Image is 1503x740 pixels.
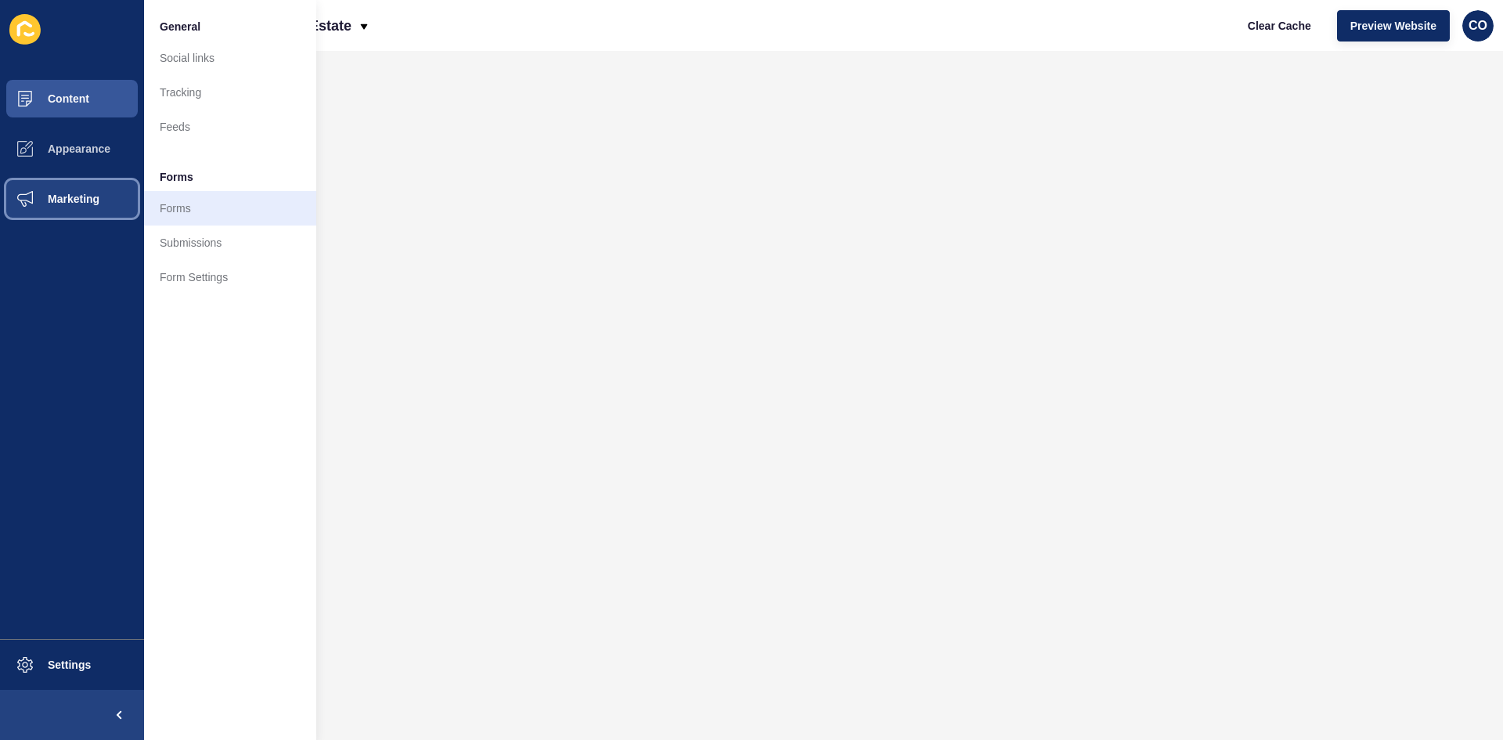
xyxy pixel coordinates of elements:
a: Form Settings [144,260,316,294]
span: Preview Website [1350,18,1436,34]
a: Social links [144,41,316,75]
span: General [160,19,200,34]
a: Submissions [144,226,316,260]
span: Forms [160,169,193,185]
button: Clear Cache [1234,10,1325,42]
a: Forms [144,191,316,226]
a: Feeds [144,110,316,144]
a: Tracking [144,75,316,110]
span: Clear Cache [1248,18,1311,34]
span: CO [1469,18,1487,34]
button: Preview Website [1337,10,1450,42]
